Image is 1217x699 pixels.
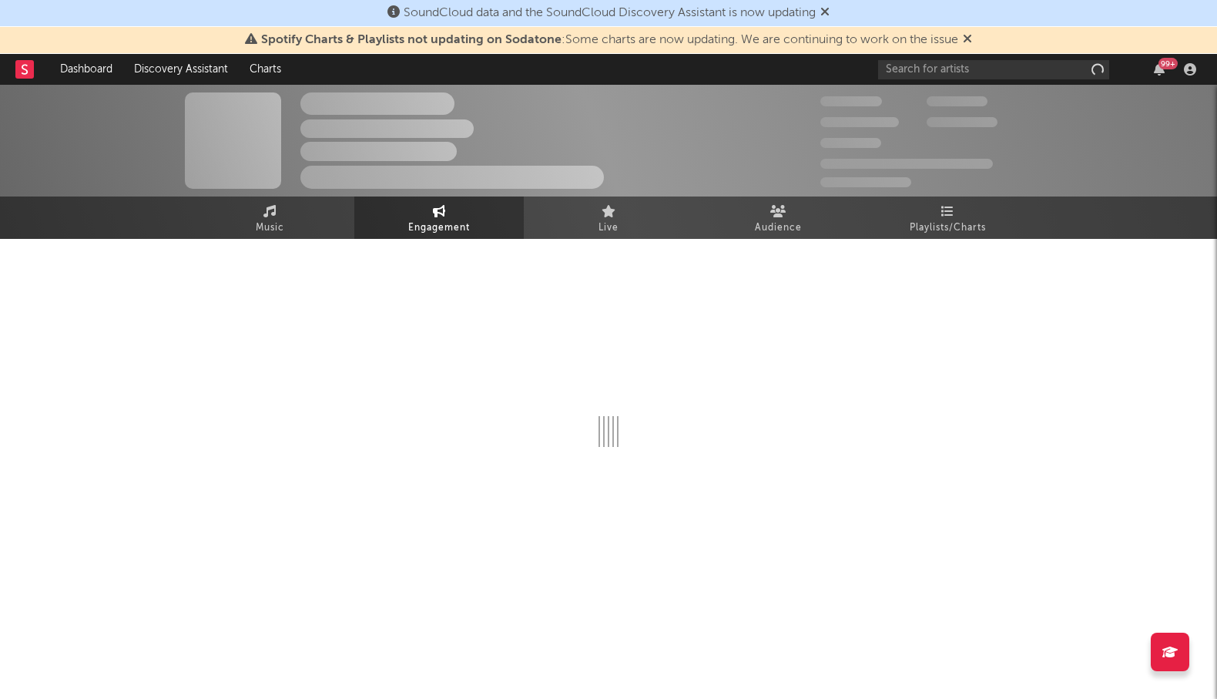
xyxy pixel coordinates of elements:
[256,219,284,237] span: Music
[927,96,987,106] span: 100,000
[963,34,972,46] span: Dismiss
[354,197,524,239] a: Engagement
[755,219,802,237] span: Audience
[910,219,986,237] span: Playlists/Charts
[863,197,1032,239] a: Playlists/Charts
[49,54,123,85] a: Dashboard
[820,159,993,169] span: 50,000,000 Monthly Listeners
[261,34,958,46] span: : Some charts are now updating. We are continuing to work on the issue
[820,117,899,127] span: 50,000,000
[1154,63,1165,76] button: 99+
[598,219,619,237] span: Live
[1158,58,1178,69] div: 99 +
[927,117,997,127] span: 1,000,000
[820,138,881,148] span: 100,000
[878,60,1109,79] input: Search for artists
[820,96,882,106] span: 300,000
[820,177,911,187] span: Jump Score: 85.0
[820,7,830,19] span: Dismiss
[404,7,816,19] span: SoundCloud data and the SoundCloud Discovery Assistant is now updating
[408,219,470,237] span: Engagement
[239,54,292,85] a: Charts
[123,54,239,85] a: Discovery Assistant
[524,197,693,239] a: Live
[261,34,562,46] span: Spotify Charts & Playlists not updating on Sodatone
[185,197,354,239] a: Music
[693,197,863,239] a: Audience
